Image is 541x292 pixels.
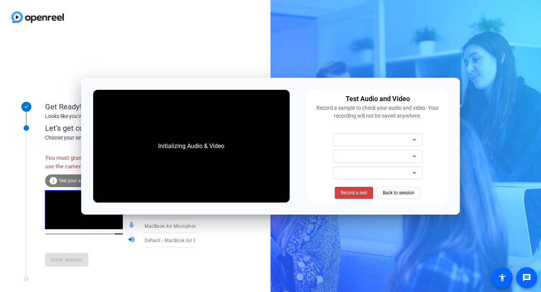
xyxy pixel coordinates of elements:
span: MacBook Air Microphone (Built-in) [145,223,220,229]
span: Test your audio and video [59,178,111,183]
div: You must grant permissions to use the camera. [45,150,128,174]
span: Back to session [383,186,414,200]
button: Record a test [335,187,373,199]
mat-icon: info [49,176,58,185]
div: Test Audio and Video [346,94,410,104]
div: Choose your settings [45,134,211,142]
mat-icon: accessibility [498,273,507,282]
mat-icon: mic_none [128,221,137,230]
div: Initializing Audio & Video [151,134,232,158]
mat-icon: message [522,273,531,282]
span: Default - MacBook Air Speakers (Built-in) [145,237,234,243]
div: Let's get connected. [45,123,211,134]
div: Looks like you've been invited to join [45,112,195,120]
span: Record a test [341,189,367,196]
div: Get Ready! [45,101,195,112]
div: Record a sample to check your audio and video. Your recording will not be saved anywhere. [311,104,444,120]
mat-icon: volume_up [128,236,137,245]
button: Back to session [377,187,420,199]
